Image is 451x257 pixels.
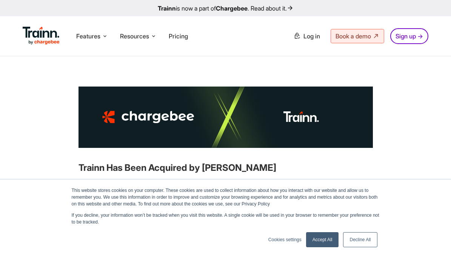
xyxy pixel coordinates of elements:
[72,187,380,207] p: This website stores cookies on your computer. These cookies are used to collect information about...
[120,32,149,40] span: Resources
[303,32,320,40] span: Log in
[343,232,377,247] a: Decline All
[268,236,302,243] a: Cookies settings
[76,32,100,40] span: Features
[79,87,373,148] img: Partner Training built on Trainn | Buildops
[169,32,188,40] a: Pricing
[306,232,339,247] a: Accept All
[336,32,371,40] span: Book a demo
[216,5,248,12] b: Chargebee
[289,29,325,43] a: Log in
[72,212,380,225] p: If you decline, your information won’t be tracked when you visit this website. A single cookie wi...
[158,5,176,12] b: Trainn
[390,28,428,44] a: Sign up →
[331,29,384,43] a: Book a demo
[413,221,451,257] iframe: Chat Widget
[23,27,60,45] img: Trainn Logo
[79,161,373,174] h3: Trainn Has Been Acquired by [PERSON_NAME]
